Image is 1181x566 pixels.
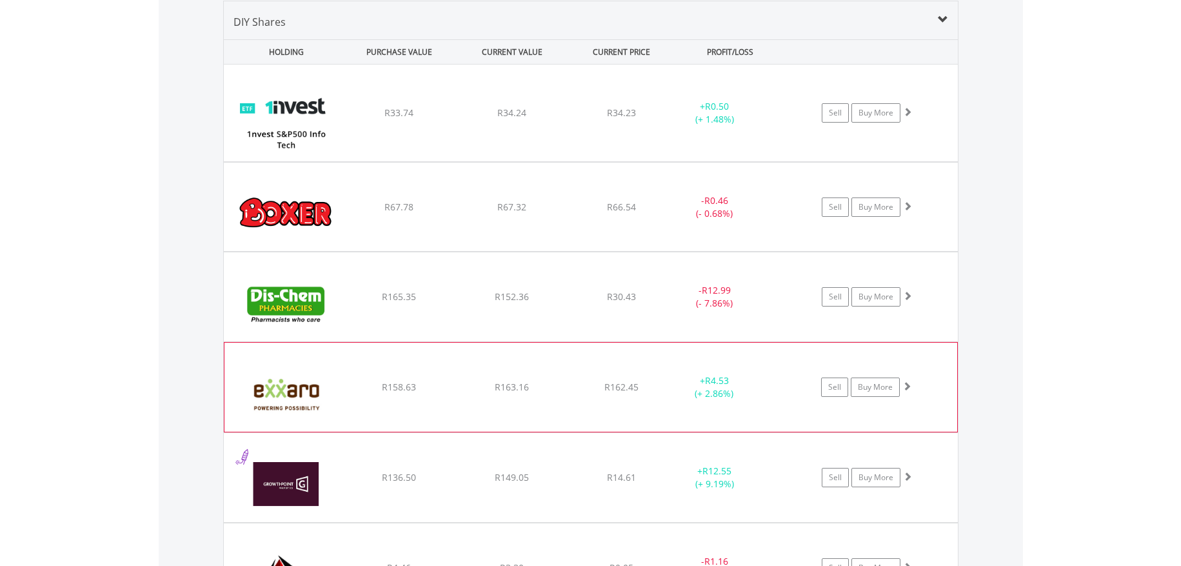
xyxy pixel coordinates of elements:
[233,15,286,29] span: DIY Shares
[702,465,731,477] span: R12.55
[851,378,900,397] a: Buy More
[495,290,529,303] span: R152.36
[851,197,900,217] a: Buy More
[604,381,639,393] span: R162.45
[607,201,636,213] span: R66.54
[675,40,786,64] div: PROFIT/LOSS
[231,359,342,429] img: EQU.ZA.EXX.png
[851,103,900,123] a: Buy More
[570,40,672,64] div: CURRENT PRICE
[851,468,900,487] a: Buy More
[702,284,731,296] span: R12.99
[382,381,416,393] span: R158.63
[705,100,729,112] span: R0.50
[495,471,529,483] span: R149.05
[230,449,341,519] img: EQU.ZA.GRT.png
[607,106,636,119] span: R34.23
[666,100,764,126] div: + (+ 1.48%)
[666,284,764,310] div: - (- 7.86%)
[497,106,526,119] span: R34.24
[821,378,848,397] a: Sell
[230,179,341,248] img: EQU.ZA.BOX.png
[851,287,900,307] a: Buy More
[705,374,729,387] span: R4.53
[384,106,413,119] span: R33.74
[382,290,416,303] span: R165.35
[822,103,849,123] a: Sell
[495,381,529,393] span: R163.16
[497,201,526,213] span: R67.32
[382,471,416,483] span: R136.50
[384,201,413,213] span: R67.78
[822,287,849,307] a: Sell
[822,468,849,487] a: Sell
[704,194,728,207] span: R0.46
[666,465,764,490] div: + (+ 9.19%)
[230,268,341,338] img: EQU.ZA.DCP.png
[224,40,342,64] div: HOLDING
[607,290,636,303] span: R30.43
[230,81,341,158] img: EQU.ZA.ETF5IT.png
[666,194,764,220] div: - (- 0.68%)
[822,197,849,217] a: Sell
[457,40,568,64] div: CURRENT VALUE
[607,471,636,483] span: R14.61
[344,40,455,64] div: PURCHASE VALUE
[666,374,762,400] div: + (+ 2.86%)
